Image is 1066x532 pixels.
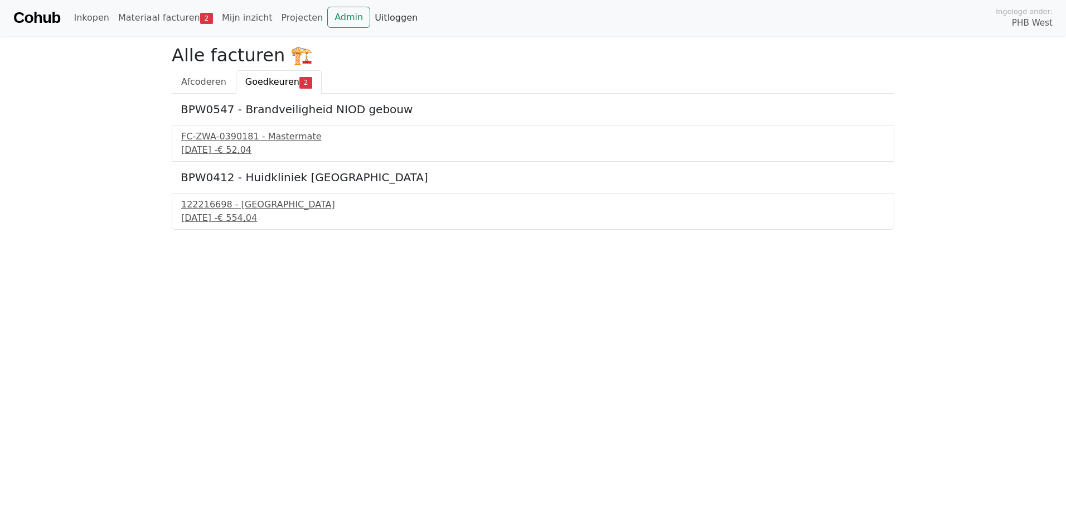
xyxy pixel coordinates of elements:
div: [DATE] - [181,211,885,225]
a: 122216698 - [GEOGRAPHIC_DATA][DATE] -€ 554,04 [181,198,885,225]
div: [DATE] - [181,143,885,157]
a: Mijn inzicht [217,7,277,29]
a: Cohub [13,4,60,31]
span: Afcoderen [181,76,226,87]
a: Inkopen [69,7,113,29]
h5: BPW0412 - Huidkliniek [GEOGRAPHIC_DATA] [181,171,885,184]
a: Projecten [277,7,327,29]
span: € 554,04 [217,212,257,223]
a: FC-ZWA-0390181 - Mastermate[DATE] -€ 52,04 [181,130,885,157]
a: Afcoderen [172,70,236,94]
a: Admin [327,7,370,28]
div: 122216698 - [GEOGRAPHIC_DATA] [181,198,885,211]
h5: BPW0547 - Brandveiligheid NIOD gebouw [181,103,885,116]
h2: Alle facturen 🏗️ [172,45,894,66]
a: Goedkeuren2 [236,70,322,94]
div: FC-ZWA-0390181 - Mastermate [181,130,885,143]
span: € 52,04 [217,144,251,155]
span: Goedkeuren [245,76,299,87]
span: 2 [299,77,312,88]
span: PHB West [1012,17,1053,30]
a: Materiaal facturen2 [114,7,217,29]
span: 2 [200,13,213,24]
span: Ingelogd onder: [996,6,1053,17]
a: Uitloggen [370,7,422,29]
